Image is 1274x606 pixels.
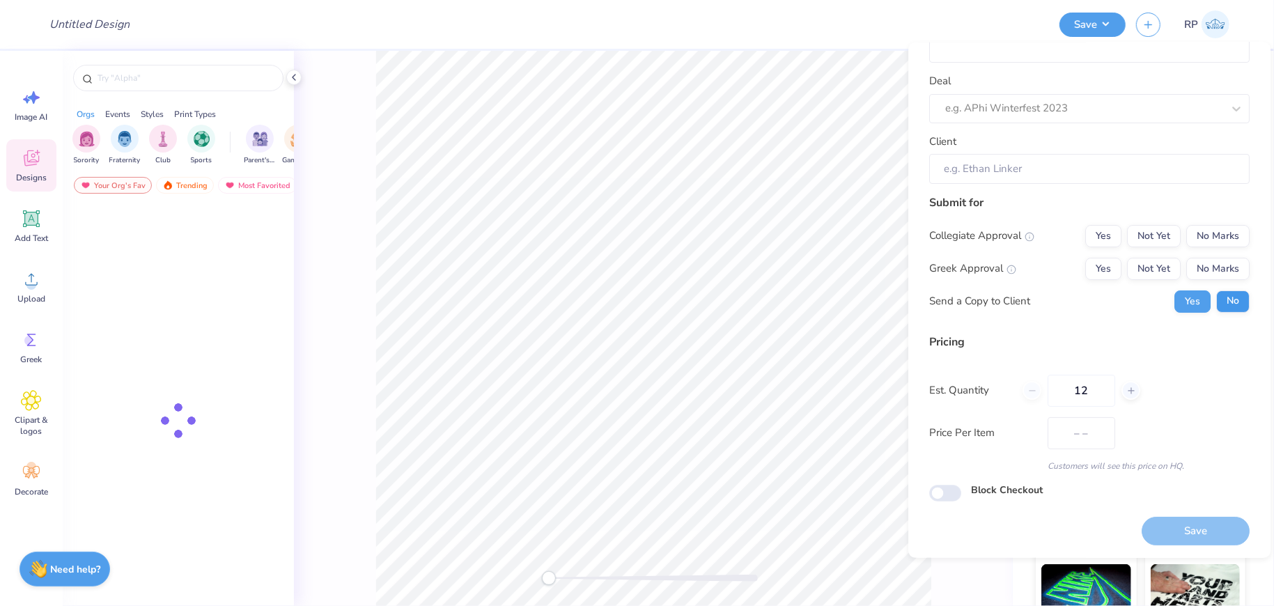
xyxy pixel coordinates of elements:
[971,482,1043,497] label: Block Checkout
[929,154,1250,184] input: e.g. Ethan Linker
[15,111,48,123] span: Image AI
[1127,257,1181,279] button: Not Yet
[141,108,164,121] div: Styles
[187,125,215,166] div: filter for Sports
[929,425,1037,441] label: Price Per Item
[155,155,171,166] span: Club
[51,563,101,576] strong: Need help?
[282,125,314,166] button: filter button
[929,261,1016,277] div: Greek Approval
[105,108,130,121] div: Events
[72,125,100,166] div: filter for Sorority
[77,108,95,121] div: Orgs
[155,131,171,147] img: Club Image
[1216,290,1250,312] button: No
[149,125,177,166] button: filter button
[16,172,47,183] span: Designs
[929,459,1250,472] div: Customers will see this price on HQ.
[929,228,1034,244] div: Collegiate Approval
[1085,257,1121,279] button: Yes
[8,414,54,437] span: Clipart & logos
[252,131,268,147] img: Parent's Weekend Image
[194,131,210,147] img: Sports Image
[74,177,152,194] div: Your Org's Fav
[929,333,1250,350] div: Pricing
[162,180,173,190] img: trending.gif
[96,71,274,85] input: Try "Alpha"
[15,486,48,497] span: Decorate
[191,155,212,166] span: Sports
[109,125,141,166] div: filter for Fraternity
[224,180,235,190] img: most_fav.gif
[17,293,45,304] span: Upload
[929,73,951,89] label: Deal
[74,155,100,166] span: Sorority
[1186,224,1250,247] button: No Marks
[1085,224,1121,247] button: Yes
[218,177,297,194] div: Most Favorited
[174,108,216,121] div: Print Types
[282,155,314,166] span: Game Day
[929,293,1030,309] div: Send a Copy to Client
[1178,10,1236,38] a: RP
[1202,10,1229,38] img: Rahul Panda
[244,125,276,166] button: filter button
[38,10,141,38] input: Untitled Design
[109,155,141,166] span: Fraternity
[1174,290,1211,312] button: Yes
[187,125,215,166] button: filter button
[929,382,1012,398] label: Est. Quantity
[282,125,314,166] div: filter for Game Day
[542,571,556,585] div: Accessibility label
[149,125,177,166] div: filter for Club
[79,131,95,147] img: Sorority Image
[244,125,276,166] div: filter for Parent's Weekend
[1186,257,1250,279] button: No Marks
[109,125,141,166] button: filter button
[72,125,100,166] button: filter button
[156,177,214,194] div: Trending
[80,180,91,190] img: most_fav.gif
[1127,224,1181,247] button: Not Yet
[244,155,276,166] span: Parent's Weekend
[1059,13,1126,37] button: Save
[1184,17,1198,33] span: RP
[929,194,1250,210] div: Submit for
[929,133,956,149] label: Client
[21,354,42,365] span: Greek
[15,233,48,244] span: Add Text
[117,131,132,147] img: Fraternity Image
[1048,374,1115,406] input: – –
[290,131,306,147] img: Game Day Image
